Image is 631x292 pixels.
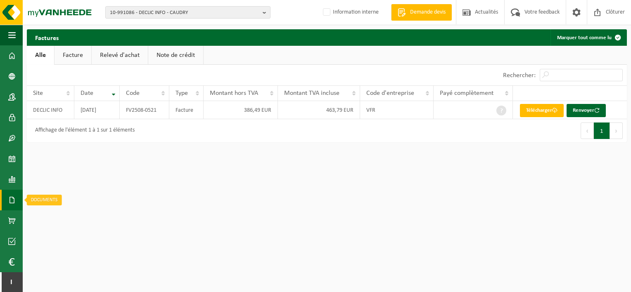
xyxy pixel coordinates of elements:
button: Renvoyer [567,104,606,117]
button: 1 [594,122,610,139]
td: DECLIC INFO [27,101,74,119]
a: Alle [27,46,54,65]
span: Montant hors TVA [210,90,258,97]
button: 10-991086 - DECLIC INFO - CAUDRY [105,6,270,19]
a: Facture [55,46,91,65]
button: Next [610,122,623,139]
span: Site [33,90,43,97]
td: 386,49 EUR [204,101,278,119]
td: [DATE] [74,101,119,119]
label: Information interne [321,6,379,19]
span: Payé complètement [440,90,493,97]
td: Facture [169,101,204,119]
a: Note de crédit [148,46,203,65]
a: Télécharger [520,104,564,117]
span: Montant TVA incluse [284,90,339,97]
td: FV2508-0521 [120,101,170,119]
span: Type [176,90,188,97]
a: Demande devis [391,4,452,21]
span: Code d'entreprise [366,90,414,97]
span: 10-991086 - DECLIC INFO - CAUDRY [110,7,259,19]
a: Relevé d'achat [92,46,148,65]
td: VFR [360,101,434,119]
button: Previous [581,122,594,139]
label: Rechercher: [503,72,536,79]
td: 463,79 EUR [278,101,360,119]
span: Date [81,90,93,97]
div: Affichage de l'élément 1 à 1 sur 1 éléments [31,123,135,138]
span: Demande devis [408,8,448,16]
h2: Factures [27,29,67,45]
span: Code [126,90,140,97]
button: Marquer tout comme lu [550,29,626,46]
